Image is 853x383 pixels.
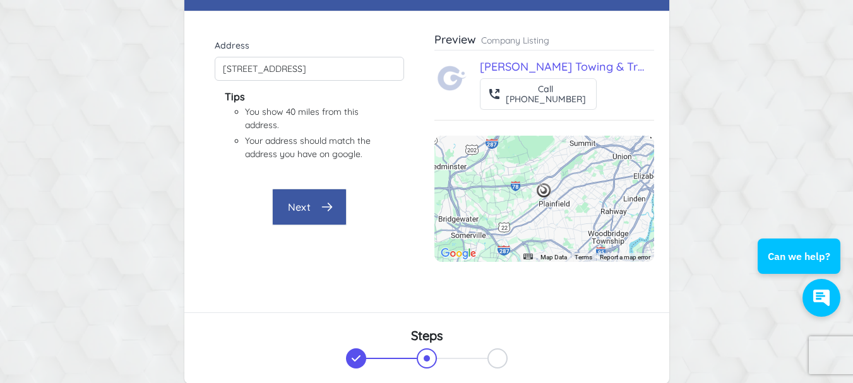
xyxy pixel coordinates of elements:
label: Address [215,39,404,52]
img: Google [438,245,479,262]
button: Keyboard shortcuts [523,254,532,259]
a: Open this area in Google Maps (opens a new window) [438,245,479,262]
li: Your address should match the address you have on google. [245,134,374,161]
a: [PERSON_NAME] Towing & Transport [480,59,680,74]
h3: Preview [434,32,476,47]
b: Tips [225,90,245,103]
li: You show 40 miles from this address. [245,105,374,132]
a: Report a map error [600,254,650,261]
button: Call[PHONE_NUMBER] [480,78,597,110]
button: Map Data [540,253,567,262]
h3: Steps [200,328,654,343]
img: Towing.com Logo [437,63,467,93]
button: Next [272,189,347,225]
input: Enter Mailing Address [215,57,404,81]
p: Company Listing [481,34,549,47]
div: Call [PHONE_NUMBER] [506,84,586,104]
a: Terms [575,254,592,261]
iframe: Conversations [748,204,853,329]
